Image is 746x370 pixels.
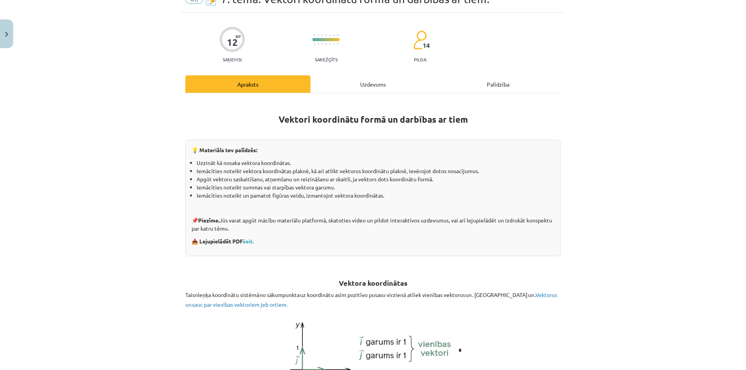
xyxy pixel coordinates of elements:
[333,34,334,36] img: icon-short-line-57e1e144782c952c97e751825c79c345078a6d821885a25fce030b3d8c18986b.svg
[329,43,330,45] img: icon-short-line-57e1e144782c952c97e751825c79c345078a6d821885a25fce030b3d8c18986b.svg
[259,293,260,298] span: logrīks math
[413,30,427,50] img: students-c634bb4e5e11cddfef0936a35e636f08e4e9abd3cc4e673bd6f9a4125e45ecb1.svg
[197,167,554,175] li: Iemācīties noteikt vektora koordinātas plaknē, kā arī atlikt vektorus koordinātu plaknē, ievērojo...
[318,34,319,36] img: icon-short-line-57e1e144782c952c97e751825c79c345078a6d821885a25fce030b3d8c18986b.svg
[235,34,241,38] span: XP
[5,32,8,37] img: icon-close-lesson-0947bae3869378f0d4975bcd49f059093ad1ed9edebbc8119c70593378902aed.svg
[185,75,310,93] div: Apraksts
[198,217,220,224] strong: Piezīme.
[534,293,535,298] span: logrīks math
[279,114,468,125] strong: Vektori koordinātu formā un darbības ar tiem
[314,34,315,36] img: icon-short-line-57e1e144782c952c97e751825c79c345078a6d821885a25fce030b3d8c18986b.svg
[329,34,330,36] img: icon-short-line-57e1e144782c952c97e751825c79c345078a6d821885a25fce030b3d8c18986b.svg
[333,43,334,45] img: icon-short-line-57e1e144782c952c97e751825c79c345078a6d821885a25fce030b3d8c18986b.svg
[310,75,436,93] div: Uzdevums
[436,75,561,93] div: Palīdzība
[314,43,315,45] img: icon-short-line-57e1e144782c952c97e751825c79c345078a6d821885a25fce030b3d8c18986b.svg
[197,183,554,191] li: Iemācīties noteikt summas vai starpības vektora garumu.
[259,295,260,295] img: wAAACH5BAEKAAAALAAAAAABAAEAAAICRAEAOw==
[423,42,430,49] span: 14
[534,295,535,295] img: wAAACH5BAEKAAAALAAAAAABAAEAAAICRAEAOw==
[197,175,554,183] li: Apgūt vektoru saskaitīšanu, atņemšanu un reizināšanu ar skaitli, ja vektors dots koordinātu formā.
[185,290,561,310] p: Taisnleņķa koordinātu sistēmā no sākumpunkta uz koordinātu asīm pozitīvo pusasu virzienā atliek v...
[192,238,255,245] strong: 📥 Lejupielādēt PDF
[192,146,257,153] strong: 💡 Materiāls tev palīdzēs:
[192,216,554,233] p: 📌 Jūs varat apgūt mācību materiālu platformā, skatoties video un pildot interaktīvos uzdevumus, v...
[414,57,426,62] p: pilda
[227,37,238,48] div: 12
[339,278,408,287] b: Vektora koordinātas
[243,238,254,245] a: šeit.
[318,43,319,45] img: icon-short-line-57e1e144782c952c97e751825c79c345078a6d821885a25fce030b3d8c18986b.svg
[315,57,338,62] p: Sarežģīts
[197,159,554,167] li: Uzzināt kā nosaka vektora koordinātas.
[197,191,554,200] li: Iemācīties noteikt un pamatot figūras veidu, izmantojot vektora koordinātas.
[185,291,558,308] span: Vektorus un sauc par vienības vektoriem jeb ortiem.
[337,34,338,36] img: icon-short-line-57e1e144782c952c97e751825c79c345078a6d821885a25fce030b3d8c18986b.svg
[337,43,338,45] img: icon-short-line-57e1e144782c952c97e751825c79c345078a6d821885a25fce030b3d8c18986b.svg
[220,57,245,62] p: Saņemsi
